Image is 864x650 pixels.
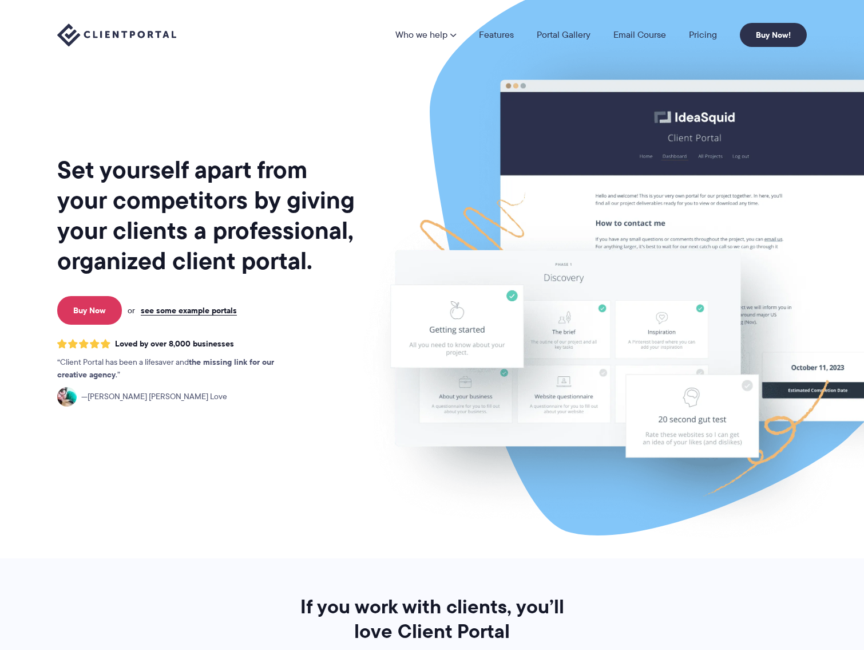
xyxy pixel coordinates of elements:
[81,391,227,403] span: [PERSON_NAME] [PERSON_NAME] Love
[115,339,234,349] span: Loved by over 8,000 businesses
[479,30,514,40] a: Features
[57,356,298,381] p: Client Portal has been a lifesaver and .
[284,594,580,644] h2: If you work with clients, you’ll love Client Portal
[689,30,717,40] a: Pricing
[141,305,237,316] a: see some example portals
[57,155,357,276] h1: Set yourself apart from your competitors by giving your clients a professional, organized client ...
[740,23,807,47] a: Buy Now!
[537,30,590,40] a: Portal Gallery
[128,305,135,316] span: or
[395,30,456,40] a: Who we help
[613,30,666,40] a: Email Course
[57,296,122,325] a: Buy Now
[57,356,274,381] strong: the missing link for our creative agency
